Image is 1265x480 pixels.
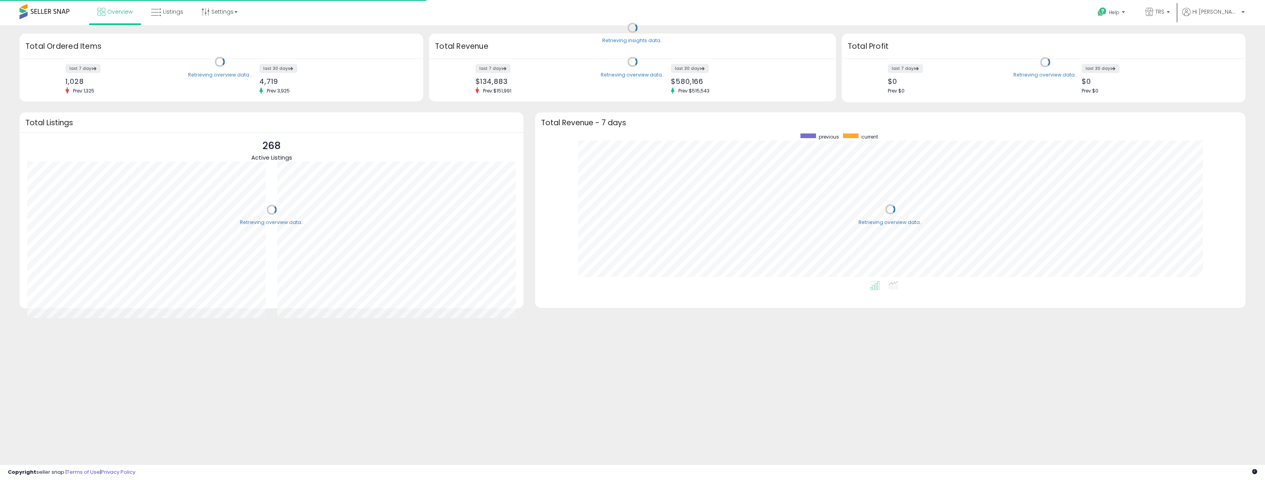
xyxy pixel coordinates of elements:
[1182,8,1245,25] a: Hi [PERSON_NAME]
[1109,9,1120,16] span: Help
[188,71,252,78] div: Retrieving overview data..
[1013,72,1077,79] div: Retrieving overview data..
[1097,7,1107,17] i: Get Help
[859,219,922,226] div: Retrieving overview data..
[240,219,303,226] div: Retrieving overview data..
[1091,1,1133,25] a: Help
[1155,8,1164,16] span: TRS
[107,8,133,16] span: Overview
[1192,8,1239,16] span: Hi [PERSON_NAME]
[601,71,664,78] div: Retrieving overview data..
[163,8,183,16] span: Listings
